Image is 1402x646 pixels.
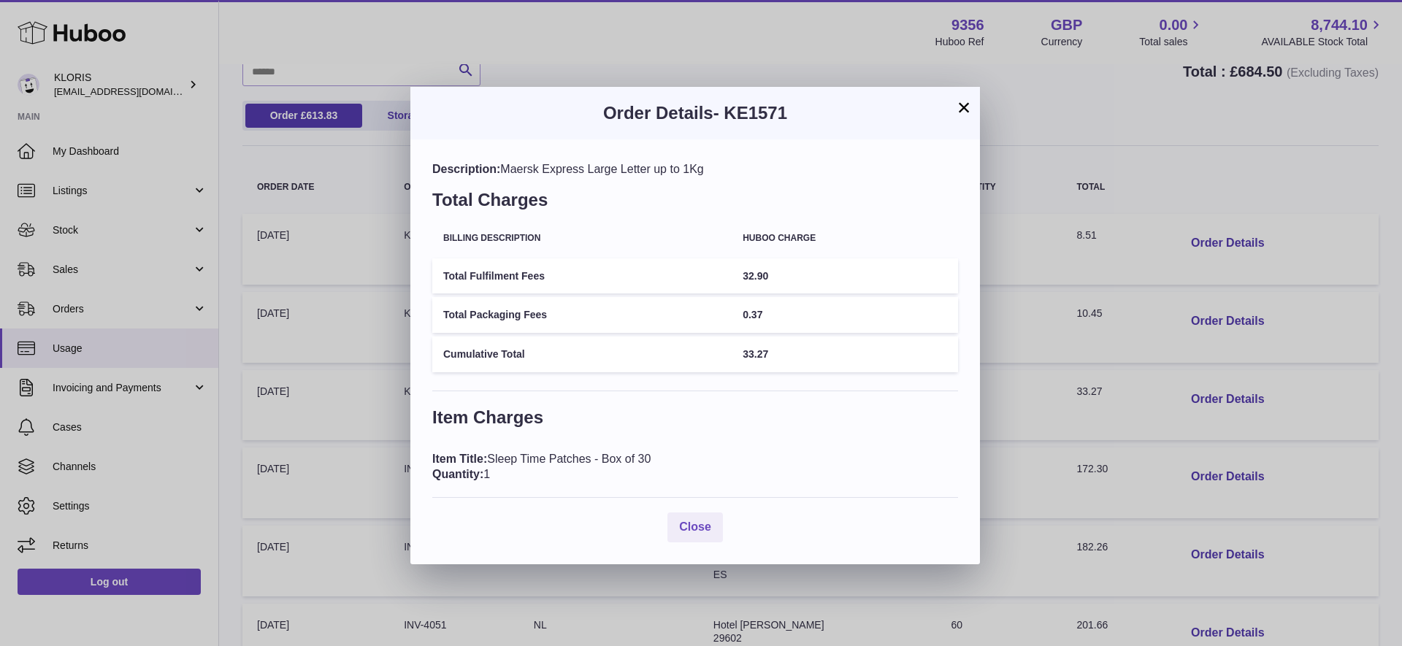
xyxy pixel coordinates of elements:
[732,223,958,254] th: Huboo charge
[432,337,732,372] td: Cumulative Total
[743,348,768,360] span: 33.27
[432,188,958,219] h3: Total Charges
[432,258,732,294] td: Total Fulfilment Fees
[432,223,732,254] th: Billing Description
[432,468,483,480] span: Quantity:
[432,163,500,175] span: Description:
[743,270,768,282] span: 32.90
[432,297,732,333] td: Total Packaging Fees
[713,103,787,123] span: - KE1571
[432,406,958,437] h3: Item Charges
[432,451,958,482] div: Sleep Time Patches - Box of 30 1
[432,101,958,125] h3: Order Details
[432,453,487,465] span: Item Title:
[955,99,973,116] button: ×
[743,309,762,320] span: 0.37
[679,520,711,533] span: Close
[432,161,958,177] div: Maersk Express Large Letter up to 1Kg
[667,512,723,542] button: Close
